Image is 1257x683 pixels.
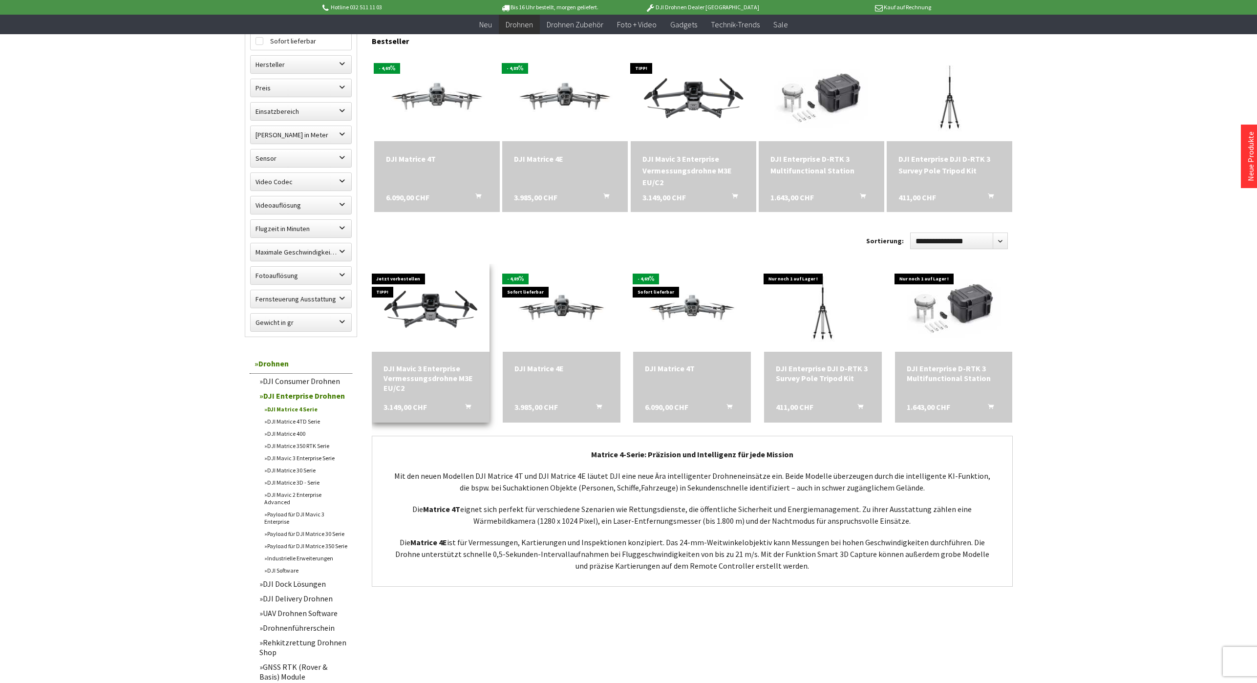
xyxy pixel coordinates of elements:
[642,153,745,188] a: DJI Mavic 3 Enterprise Vermessungsdrohne M3E EU/C2 3.149,00 CHF In den Warenkorb
[770,192,814,203] span: 1.643,00 CHF
[423,504,460,514] span: Matrice 4T
[645,402,688,412] span: 6.090,00 CHF
[776,363,870,383] div: DJI Enterprise DJI D-RTK 3 Survey Pole Tripod Kit
[645,363,739,373] div: DJI Matrice 4T
[891,53,1008,141] img: DJI Enterprise DJI D-RTK 3 Survey Pole Tripod Kit
[711,20,760,29] span: Technik-Trends
[976,402,1000,415] button: In den Warenkorb
[866,233,904,249] label: Sortierung:
[255,591,352,606] a: DJI Delivery Drohnen
[846,402,869,415] button: In den Warenkorb
[259,464,352,476] a: DJI Matrice 30 Serie
[259,415,352,427] a: DJI Matrice 4TD Serie
[259,552,352,564] a: Industrielle Erweiterungen
[251,290,351,308] label: Fernsteuerung Ausstattung
[251,149,351,167] label: Sensor
[506,20,533,29] span: Drohnen
[776,402,813,412] span: 411,00 CHF
[395,537,989,571] span: Die ist für Vermessungen, Kartierungen und Inspektionen konzipiert. Das 24-mm-Weitwinkelobjektiv ...
[410,537,447,547] span: Matrice 4E
[898,153,1001,176] a: DJI Enterprise DJI D-RTK 3 Survey Pole Tripod Kit 411,00 CHF In den Warenkorb
[704,15,767,35] a: Technik-Trends
[255,576,352,591] a: DJI Dock Lösungen
[259,540,352,552] a: Payload für DJI Matrice 350 Serie
[259,440,352,452] a: DJI Matrice 350 RTK Serie
[251,56,351,73] label: Hersteller
[251,243,351,261] label: Maximale Geschwindigkeit in km/h
[1246,131,1256,181] a: Neue Produkte
[386,153,488,165] a: DJI Matrice 4T 6.090,00 CHF In den Warenkorb
[633,275,751,341] img: DJI Matrice 4T
[259,403,352,415] a: DJI Matrice 4 Serie
[767,15,795,35] a: Sale
[251,173,351,191] label: Video Codec
[645,363,739,373] a: DJI Matrice 4T 6.090,00 CHF In den Warenkorb
[764,264,881,352] img: DJI Enterprise DJI D-RTK 3 Survey Pole Tripod Kit
[251,79,351,97] label: Preis
[770,153,873,176] a: DJI Enterprise D-RTK 3 Multifunctional Station 1.643,00 CHF In den Warenkorb
[547,20,603,29] span: Drohnen Zubehör
[514,363,609,373] div: DJI Matrice 4E
[631,62,756,132] img: DJI Mavic 3E
[386,153,488,165] div: DJI Matrice 4T
[514,192,557,203] span: 3.985,00 CHF
[251,196,351,214] label: Videoauflösung
[383,363,478,393] a: DJI Mavic 3 Enterprise Vermessungsdrohne M3E EU/C2 3.149,00 CHF In den Warenkorb
[591,449,793,459] span: Matrice 4-Serie: Präzision und Intelligenz für jede Mission
[540,15,610,35] a: Drohnen Zubehör
[259,528,352,540] a: Payload für DJI Matrice 30 Serie
[250,354,352,374] a: Drohnen
[642,192,686,203] span: 3.149,00 CHF
[514,153,616,165] div: DJI Matrice 4E
[394,471,990,492] span: Mit den neuen Modellen DJI Matrice 4T und DJI Matrice 4E läutet DJI eine neue Ära intelligenter D...
[251,32,351,50] label: Sofort lieferbar
[770,153,873,176] div: DJI Enterprise D-RTK 3 Multifunctional Station
[514,153,616,165] a: DJI Matrice 4E 3.985,00 CHF In den Warenkorb
[259,489,352,508] a: DJI Mavic 2 Enterprise Advanced
[255,620,352,635] a: Drohnenführerschein
[412,504,972,526] span: Die eignet sich perfekt für verschiedene Szenarien wie Rettungsdienste, die öffentliche Sicherhei...
[473,1,626,13] p: Bis 16 Uhr bestellt, morgen geliefert.
[617,20,657,29] span: Foto + Video
[251,220,351,237] label: Flugzeit in Minuten
[386,192,429,203] span: 6.090,00 CHF
[584,402,608,415] button: In den Warenkorb
[321,1,473,13] p: Hotline 032 511 11 03
[383,363,478,393] div: DJI Mavic 3 Enterprise Vermessungsdrohne M3E EU/C2
[715,402,738,415] button: In den Warenkorb
[907,363,1001,383] div: DJI Enterprise D-RTK 3 Multifunctional Station
[763,53,880,141] img: DJI Enterprise D-RTK 3 Multifunctional Station
[720,192,744,204] button: In den Warenkorb
[259,452,352,464] a: DJI Mavic 3 Enterprise Serie
[514,402,558,412] span: 3.985,00 CHF
[255,635,352,660] a: Rehkitzrettung Drohnen Shop
[251,314,351,331] label: Gewicht in gr
[372,275,490,341] img: DJI Mavic 3E
[642,153,745,188] div: DJI Mavic 3 Enterprise Vermessungsdrohne M3E EU/C2
[453,402,477,415] button: In den Warenkorb
[610,15,663,35] a: Foto + Video
[670,20,697,29] span: Gadgets
[626,1,778,13] p: DJI Drohnen Dealer [GEOGRAPHIC_DATA]
[898,153,1001,176] div: DJI Enterprise DJI D-RTK 3 Survey Pole Tripod Kit
[848,192,872,204] button: In den Warenkorb
[503,275,620,341] img: DJI Matrice 4E
[592,192,615,204] button: In den Warenkorb
[251,126,351,144] label: Maximale Flughöhe in Meter
[895,264,1012,352] img: DJI Enterprise D-RTK 3 Multifunctional Station
[259,508,352,528] a: Payload für DJI Mavic 3 Enterprise
[472,15,499,35] a: Neu
[374,62,500,132] img: DJI Matrice 4T
[255,388,352,403] a: DJI Enterprise Drohnen
[251,267,351,284] label: Fotoauflösung
[259,564,352,576] a: DJI Software
[259,476,352,489] a: DJI Matrice 3D - Serie
[514,363,609,373] a: DJI Matrice 4E 3.985,00 CHF In den Warenkorb
[502,62,628,132] img: DJI Matrice 4E
[776,363,870,383] a: DJI Enterprise DJI D-RTK 3 Survey Pole Tripod Kit 411,00 CHF In den Warenkorb
[907,363,1001,383] a: DJI Enterprise D-RTK 3 Multifunctional Station 1.643,00 CHF In den Warenkorb
[976,192,1000,204] button: In den Warenkorb
[255,374,352,388] a: DJI Consumer Drohnen
[464,192,487,204] button: In den Warenkorb
[907,402,950,412] span: 1.643,00 CHF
